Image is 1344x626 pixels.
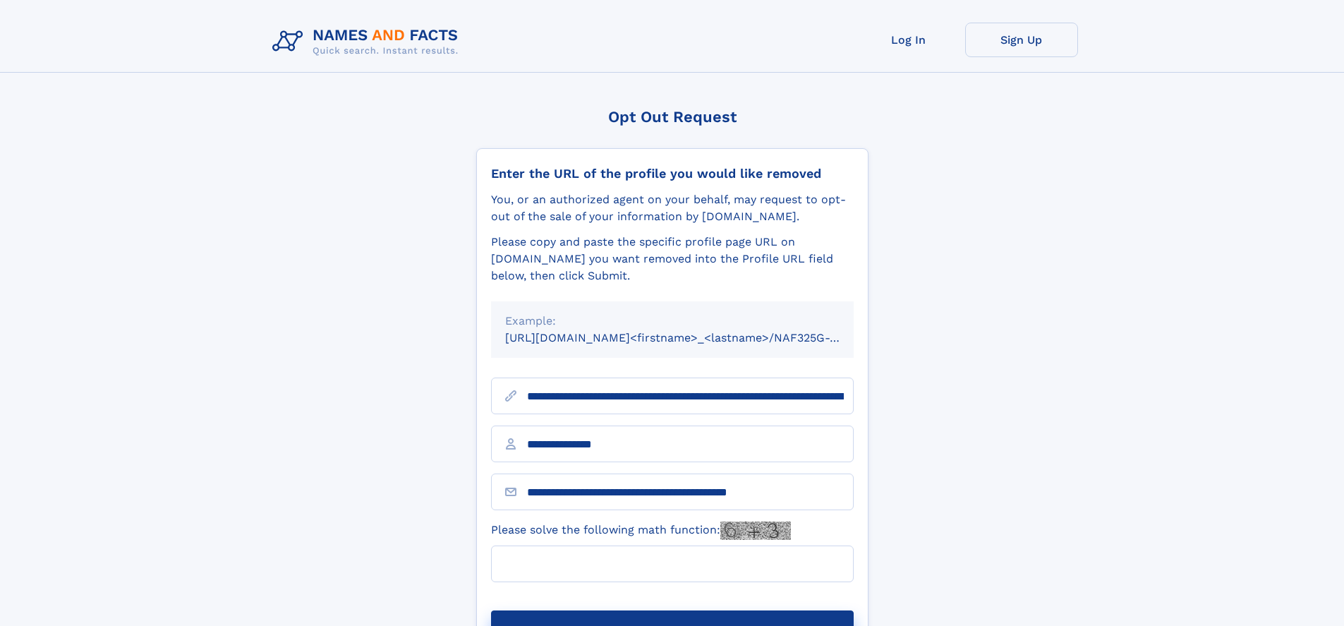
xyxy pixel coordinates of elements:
[491,234,854,284] div: Please copy and paste the specific profile page URL on [DOMAIN_NAME] you want removed into the Pr...
[491,522,791,540] label: Please solve the following math function:
[505,313,840,330] div: Example:
[476,108,868,126] div: Opt Out Request
[965,23,1078,57] a: Sign Up
[852,23,965,57] a: Log In
[491,166,854,181] div: Enter the URL of the profile you would like removed
[505,331,880,344] small: [URL][DOMAIN_NAME]<firstname>_<lastname>/NAF325G-xxxxxxxx
[267,23,470,61] img: Logo Names and Facts
[491,191,854,225] div: You, or an authorized agent on your behalf, may request to opt-out of the sale of your informatio...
